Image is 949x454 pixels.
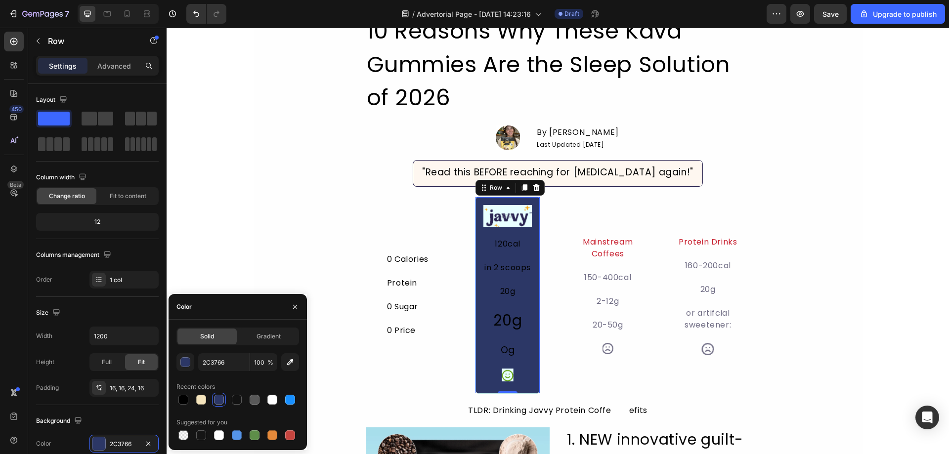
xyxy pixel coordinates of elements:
[200,332,214,341] span: Solid
[370,99,452,111] p: By [PERSON_NAME]
[317,233,365,247] div: in 2 scoops
[317,257,365,271] div: 20g
[399,207,484,233] div: Mainstream Coffees
[110,276,156,285] div: 1 col
[49,192,85,201] span: Change ratio
[267,358,273,367] span: %
[859,9,937,19] div: Upgrade to publish
[36,414,84,428] div: Background
[219,225,263,239] div: 0 Calories
[176,302,192,311] div: Color
[65,8,69,20] p: 7
[97,61,131,71] p: Advanced
[102,358,112,367] span: Full
[369,112,453,123] h2: Rich Text Editor. Editing area: main
[110,440,138,449] div: 2C3766
[851,4,945,24] button: Upgrade to publish
[38,215,157,229] div: 12
[36,275,52,284] div: Order
[499,231,584,245] div: 160-200cal
[36,331,52,340] div: Width
[257,332,281,341] span: Gradient
[186,4,226,24] div: Undo/Redo
[167,28,949,454] iframe: To enrich screen reader interactions, please activate Accessibility in Grammarly extension settings
[399,267,484,281] div: 2-12g
[915,406,939,429] div: Open Intercom Messenger
[317,209,365,223] div: 120cal
[321,156,338,165] div: Row
[301,376,445,390] div: TLDR: Drinking Javvy Protein Coffe
[36,171,88,184] div: Column width
[4,4,74,24] button: 7
[36,383,59,392] div: Padding
[138,358,145,367] span: Fit
[198,353,250,371] input: Eg: FFFFFF
[822,10,839,18] span: Save
[219,296,263,310] div: 0 Price
[499,279,584,304] div: or artifcial sweetener:
[90,327,158,345] input: Auto
[564,9,579,18] span: Draft
[256,138,527,152] p: "Read this BEFORE reaching for [MEDICAL_DATA] again!"
[399,290,484,304] div: 20-50g
[317,315,365,331] div: Og
[36,93,69,107] div: Layout
[36,248,113,262] div: Columns management
[369,98,453,112] div: Rich Text Editor. Editing area: main
[329,98,353,122] img: Alt image
[9,105,24,113] div: 450
[36,306,62,320] div: Size
[370,113,452,122] p: Last Updated [DATE]
[176,382,215,391] div: Recent colors
[219,248,263,262] div: Protein
[36,439,51,448] div: Color
[412,9,415,19] span: /
[176,418,227,427] div: Suggested for you
[462,376,482,390] div: efits
[7,181,24,189] div: Beta
[417,9,531,19] span: Advertorial Page - [DATE] 14:23:16
[399,243,484,257] div: 150-400cal
[317,281,365,305] h2: 20g
[499,255,584,269] div: 20g
[317,177,365,200] img: Alt image
[499,207,584,221] div: Protein Drinks
[110,384,156,393] div: 16, 16, 24, 16
[814,4,847,24] button: Save
[219,272,263,286] div: 0 Sugar
[255,137,528,153] div: Rich Text Editor. Editing area: main
[48,35,132,47] p: Row
[36,358,54,367] div: Height
[110,192,146,201] span: Fit to content
[49,61,77,71] p: Settings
